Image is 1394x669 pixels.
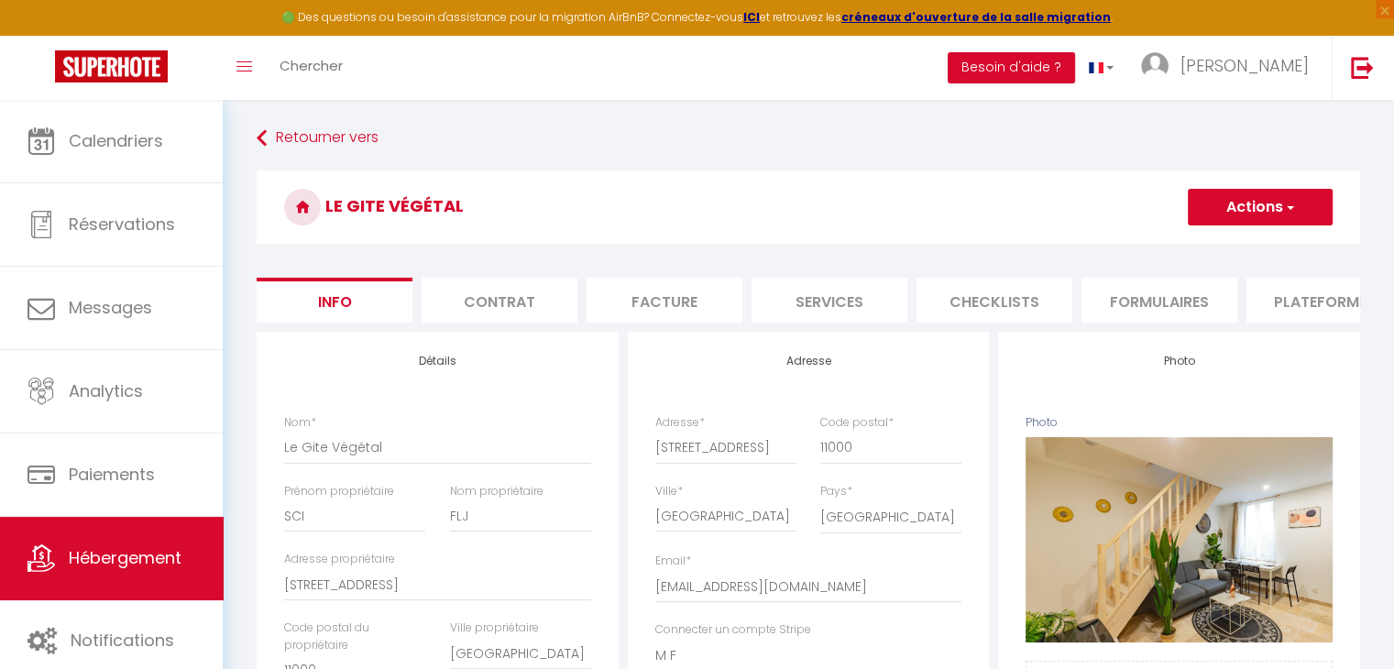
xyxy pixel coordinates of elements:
[820,414,894,432] label: Code postal
[422,278,577,323] li: Contrat
[655,483,683,500] label: Ville
[69,296,152,319] span: Messages
[284,414,316,432] label: Nom
[450,483,543,500] label: Nom propriétaire
[69,463,155,486] span: Paiements
[69,213,175,236] span: Réservations
[280,56,343,75] span: Chercher
[1026,414,1058,432] label: Photo
[841,9,1111,25] a: créneaux d'ouverture de la salle migration
[655,621,811,639] label: Connecter un compte Stripe
[69,546,181,569] span: Hébergement
[266,36,357,100] a: Chercher
[284,551,395,568] label: Adresse propriétaire
[1351,56,1374,79] img: logout
[587,278,742,323] li: Facture
[69,129,163,152] span: Calendriers
[450,620,539,637] label: Ville propriétaire
[55,50,168,82] img: Super Booking
[71,629,174,652] span: Notifications
[284,620,425,654] label: Code postal du propriétaire
[257,170,1360,244] h3: Le Gite Végétal
[15,7,70,62] button: Ouvrir le widget de chat LiveChat
[655,553,691,570] label: Email
[1127,36,1332,100] a: ... [PERSON_NAME]
[752,278,907,323] li: Services
[1180,54,1309,77] span: [PERSON_NAME]
[917,278,1072,323] li: Checklists
[1026,355,1333,367] h4: Photo
[257,122,1360,155] a: Retourner vers
[820,483,852,500] label: Pays
[69,379,143,402] span: Analytics
[257,278,412,323] li: Info
[743,9,760,25] a: ICI
[1081,278,1237,323] li: Formulaires
[655,355,962,367] h4: Adresse
[284,355,591,367] h4: Détails
[948,52,1075,83] button: Besoin d'aide ?
[284,483,394,500] label: Prénom propriétaire
[655,414,705,432] label: Adresse
[1141,52,1169,80] img: ...
[1188,189,1333,225] button: Actions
